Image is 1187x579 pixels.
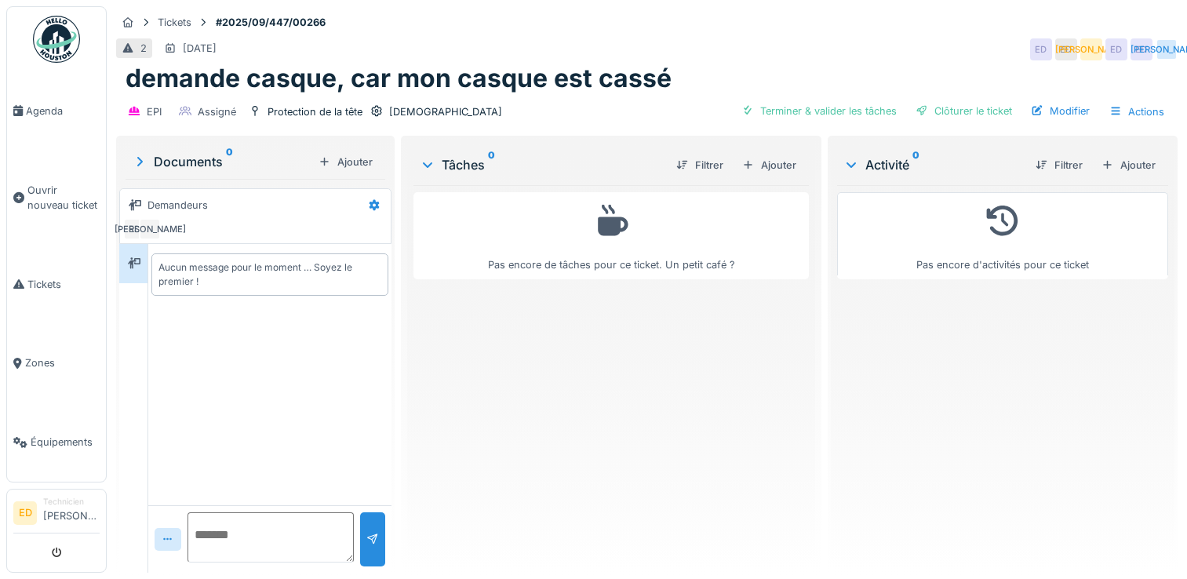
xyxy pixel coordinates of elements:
div: [PERSON_NAME] [1080,38,1102,60]
h1: demande casque, car mon casque est cassé [126,64,672,93]
div: Ajouter [1095,155,1162,176]
div: Ajouter [312,151,379,173]
a: Zones [7,324,106,403]
a: Agenda [7,71,106,151]
span: Tickets [27,277,100,292]
div: Tâches [420,155,664,174]
div: Filtrer [670,155,730,176]
div: Ajouter [736,155,803,176]
div: Technicien [43,496,100,508]
div: Protection de la tête [268,104,362,119]
div: Demandeurs [147,198,208,213]
div: ED [1131,38,1152,60]
div: Pas encore de tâches pour ce ticket. Un petit café ? [424,199,799,272]
sup: 0 [226,152,233,171]
a: ED Technicien[PERSON_NAME] [13,496,100,533]
div: ED [123,218,145,240]
div: [DEMOGRAPHIC_DATA] [389,104,502,119]
li: [PERSON_NAME] [43,496,100,530]
div: Terminer & valider les tâches [735,100,903,122]
span: Ouvrir nouveau ticket [27,183,100,213]
div: Documents [132,152,312,171]
div: EPI [147,104,162,119]
div: Tickets [158,15,191,30]
div: Actions [1102,100,1171,123]
span: Équipements [31,435,100,450]
div: Assigné [198,104,236,119]
a: Ouvrir nouveau ticket [7,151,106,245]
div: [PERSON_NAME] [139,218,161,240]
img: Badge_color-CXgf-gQk.svg [33,16,80,63]
div: Pas encore d'activités pour ce ticket [847,199,1158,272]
sup: 0 [912,155,919,174]
div: Modifier [1025,100,1096,122]
span: Zones [25,355,100,370]
div: Clôturer le ticket [909,100,1018,122]
div: Filtrer [1029,155,1089,176]
li: ED [13,501,37,525]
a: Tickets [7,245,106,324]
strong: #2025/09/447/00266 [209,15,332,30]
div: [DATE] [183,41,217,56]
div: [PERSON_NAME] [1156,38,1178,60]
div: ED [1030,38,1052,60]
div: ED [1105,38,1127,60]
a: Équipements [7,402,106,482]
div: Aucun message pour le moment … Soyez le premier ! [158,260,381,289]
sup: 0 [488,155,495,174]
div: ED [1055,38,1077,60]
div: 2 [140,41,147,56]
span: Agenda [26,104,100,118]
div: Activité [843,155,1023,174]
